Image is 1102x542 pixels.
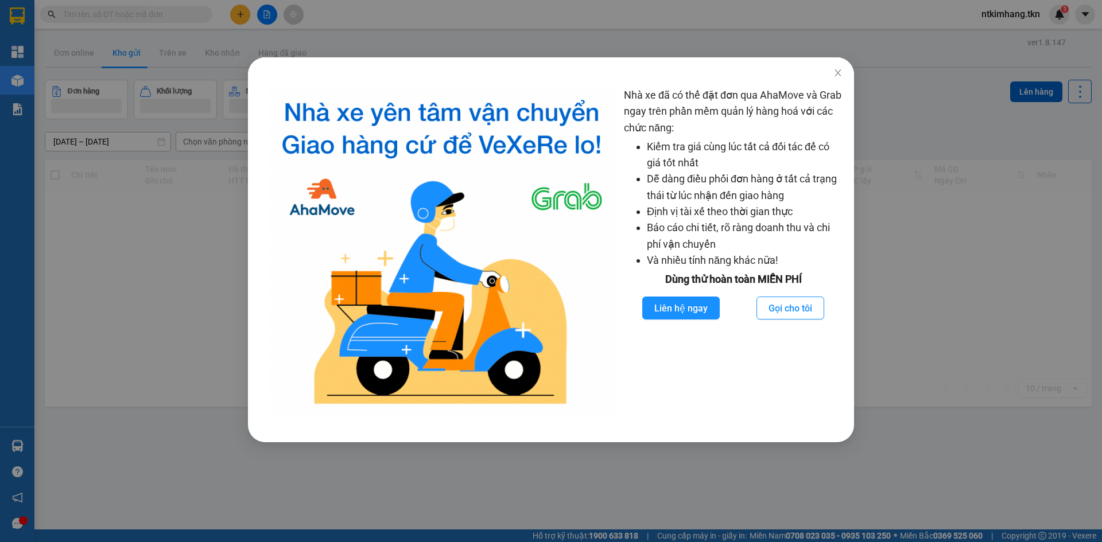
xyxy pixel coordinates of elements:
[642,297,720,319] button: Liên hệ ngay
[647,171,843,204] li: Dễ dàng điều phối đơn hàng ở tất cả trạng thái từ lúc nhận đến giao hàng
[654,301,708,315] span: Liên hệ ngay
[624,271,843,287] div: Dùng thử hoàn toàn MIỄN PHÍ
[647,220,843,252] li: Báo cáo chi tiết, rõ ràng doanh thu và chi phí vận chuyển
[269,87,615,414] img: logo
[624,87,843,414] div: Nhà xe đã có thể đặt đơn qua AhaMove và Grab ngay trên phần mềm quản lý hàng hoá với các chức năng:
[833,68,843,77] span: close
[647,252,843,268] li: Và nhiều tính năng khác nữa!
[647,139,843,171] li: Kiểm tra giá cùng lúc tất cả đối tác để có giá tốt nhất
[647,204,843,220] li: Định vị tài xế theo thời gian thực
[822,57,854,89] button: Close
[756,297,824,319] button: Gọi cho tôi
[769,301,812,315] span: Gọi cho tôi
